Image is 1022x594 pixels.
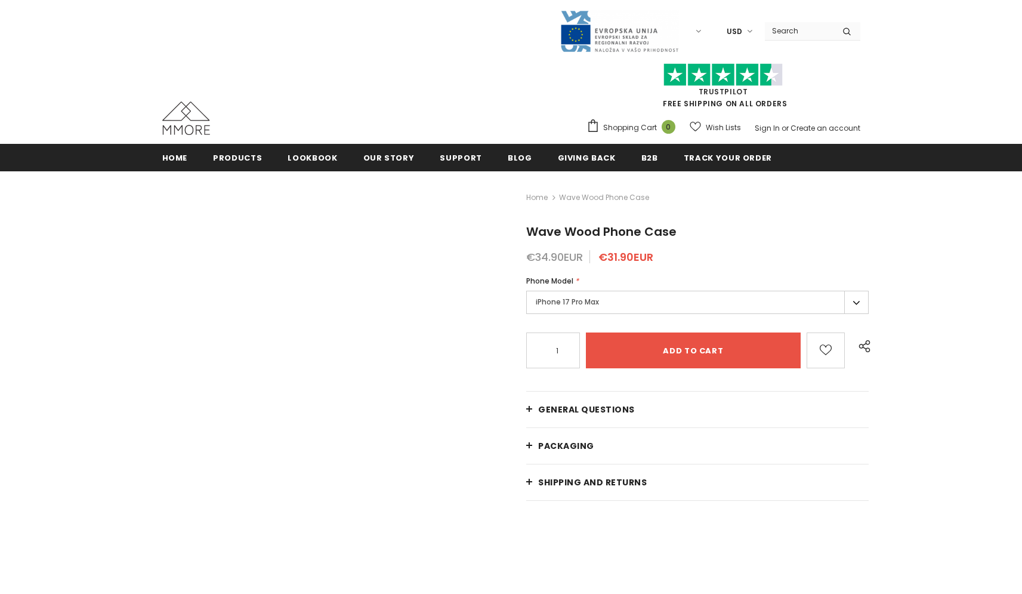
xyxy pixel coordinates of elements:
label: iPhone 17 Pro Max [526,291,869,314]
input: Add to cart [586,333,800,368]
span: Wave Wood Phone Case [526,223,677,240]
a: Track your order [684,144,772,171]
span: General Questions [538,404,635,416]
span: €31.90EUR [598,250,653,264]
a: Wish Lists [690,117,741,138]
a: Blog [508,144,532,171]
span: PACKAGING [538,440,594,452]
a: Giving back [558,144,616,171]
a: Home [526,190,548,205]
span: Giving back [558,152,616,164]
span: Blog [508,152,532,164]
a: PACKAGING [526,428,869,464]
span: Phone Model [526,276,573,286]
a: Products [213,144,262,171]
span: Shipping and returns [538,476,647,488]
span: or [782,123,789,133]
a: Shopping Cart 0 [586,119,681,137]
span: Our Story [363,152,415,164]
img: MMORE Cases [162,101,210,135]
span: Wave Wood Phone Case [559,190,649,205]
span: Track your order [684,152,772,164]
span: Wish Lists [706,122,741,134]
a: Sign In [755,123,780,133]
span: support [440,152,482,164]
a: Create an account [791,123,860,133]
a: Javni Razpis [560,26,679,36]
span: Shopping Cart [603,122,657,134]
a: support [440,144,482,171]
span: Lookbook [288,152,337,164]
a: Home [162,144,188,171]
a: B2B [641,144,658,171]
span: €34.90EUR [526,250,583,264]
a: Shipping and returns [526,464,869,500]
span: Products [213,152,262,164]
span: USD [727,26,742,38]
img: Trust Pilot Stars [663,63,783,87]
span: FREE SHIPPING ON ALL ORDERS [586,69,860,109]
input: Search Site [765,22,833,39]
a: General Questions [526,392,869,427]
img: Javni Razpis [560,10,679,53]
a: Lookbook [288,144,337,171]
span: B2B [641,152,658,164]
a: Trustpilot [699,87,748,97]
span: Home [162,152,188,164]
a: Our Story [363,144,415,171]
span: 0 [662,120,675,134]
